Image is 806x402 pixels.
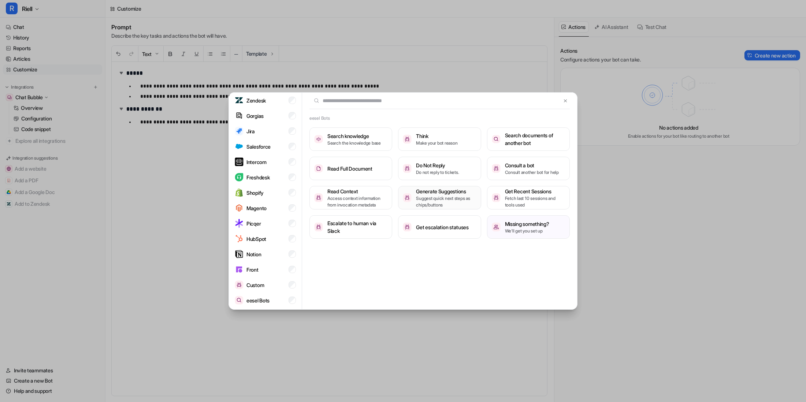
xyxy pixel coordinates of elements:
[309,115,330,122] h2: eesel Bots
[505,187,565,195] h3: Get Recent Sessions
[403,223,412,231] img: Get escalation statuses
[403,193,412,202] img: Generate Suggestions
[505,228,549,234] p: We'll get you set up
[416,132,457,140] h3: Think
[487,157,570,180] button: Consult a botConsult a botConsult another bot for help
[416,195,476,208] p: Suggest quick next steps as chips/buttons
[327,219,387,235] h3: Escalate to human via Slack
[416,169,459,176] p: Do not reply to tickets.
[487,186,570,209] button: Get Recent SessionsGet Recent SessionsFetch last 10 sessions and tools used
[398,186,481,209] button: Generate SuggestionsGenerate SuggestionsSuggest quick next steps as chips/buttons
[246,297,270,304] p: eesel Bots
[314,135,323,144] img: Search knowledge
[309,186,392,209] button: Read ContextRead ContextAccess context information from invocation metadata
[505,161,559,169] h3: Consult a bot
[505,220,549,228] h3: Missing something?
[327,165,372,172] h3: Read Full Document
[246,250,261,258] p: Notion
[327,195,387,208] p: Access context information from invocation metadata
[327,140,381,146] p: Search the knowledge base
[314,223,323,231] img: Escalate to human via Slack
[492,164,501,172] img: Consult a bot
[246,158,267,166] p: Intercom
[487,127,570,151] button: Search documents of another botSearch documents of another bot
[246,189,264,197] p: Shopify
[327,132,381,140] h3: Search knowledge
[416,161,459,169] h3: Do Not Reply
[314,164,323,173] img: Read Full Document
[505,131,565,147] h3: Search documents of another bot
[505,195,565,208] p: Fetch last 10 sessions and tools used
[314,193,323,202] img: Read Context
[246,204,267,212] p: Magento
[246,281,264,289] p: Custom
[246,235,266,243] p: HubSpot
[246,143,271,150] p: Salesforce
[416,140,457,146] p: Make your bot reason
[416,187,476,195] h3: Generate Suggestions
[416,223,469,231] h3: Get escalation statuses
[246,112,264,120] p: Gorgias
[246,220,261,227] p: Picqer
[492,135,501,144] img: Search documents of another bot
[403,164,412,172] img: Do Not Reply
[398,157,481,180] button: Do Not ReplyDo Not ReplyDo not reply to tickets.
[246,97,266,104] p: Zendesk
[309,127,392,151] button: Search knowledgeSearch knowledgeSearch the knowledge base
[309,215,392,239] button: Escalate to human via SlackEscalate to human via Slack
[505,169,559,176] p: Consult another bot for help
[492,223,501,231] img: /missing-something
[246,174,270,181] p: Freshdesk
[246,266,259,273] p: Front
[492,193,501,202] img: Get Recent Sessions
[309,157,392,180] button: Read Full DocumentRead Full Document
[403,135,412,143] img: Think
[398,127,481,151] button: ThinkThinkMake your bot reason
[398,215,481,239] button: Get escalation statusesGet escalation statuses
[327,187,387,195] h3: Read Context
[487,215,570,239] button: /missing-somethingMissing something?We'll get you set up
[246,127,255,135] p: Jira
